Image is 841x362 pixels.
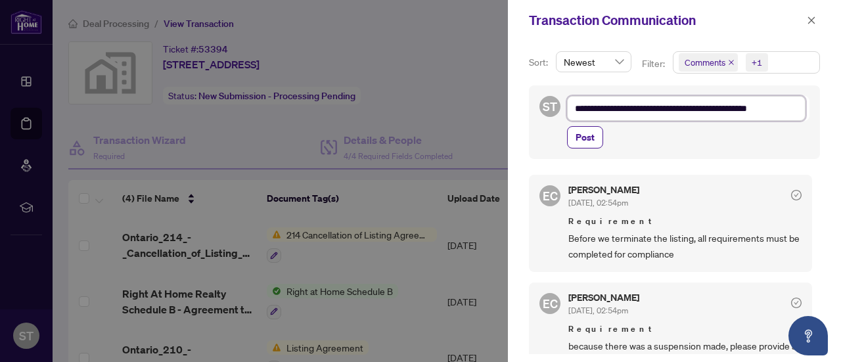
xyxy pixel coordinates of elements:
span: EC [543,187,558,205]
div: +1 [752,56,762,69]
div: Transaction Communication [529,11,803,30]
span: ST [543,97,557,116]
p: Sort: [529,55,551,70]
p: Filter: [642,57,667,71]
button: Post [567,126,603,148]
span: Before we terminate the listing, all requirements must be completed for compliance [568,231,802,261]
span: Requirement [568,323,802,336]
span: Comments [679,53,738,72]
span: Newest [564,52,624,72]
span: [DATE], 02:54pm [568,305,628,315]
span: check-circle [791,298,802,308]
span: close [728,59,735,66]
button: Open asap [788,316,828,355]
h5: [PERSON_NAME] [568,185,639,194]
span: close [807,16,816,25]
h5: [PERSON_NAME] [568,293,639,302]
span: Post [576,127,595,148]
span: Requirement [568,215,802,228]
span: Comments [685,56,725,69]
span: EC [543,294,558,313]
span: check-circle [791,190,802,200]
span: [DATE], 02:54pm [568,198,628,208]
